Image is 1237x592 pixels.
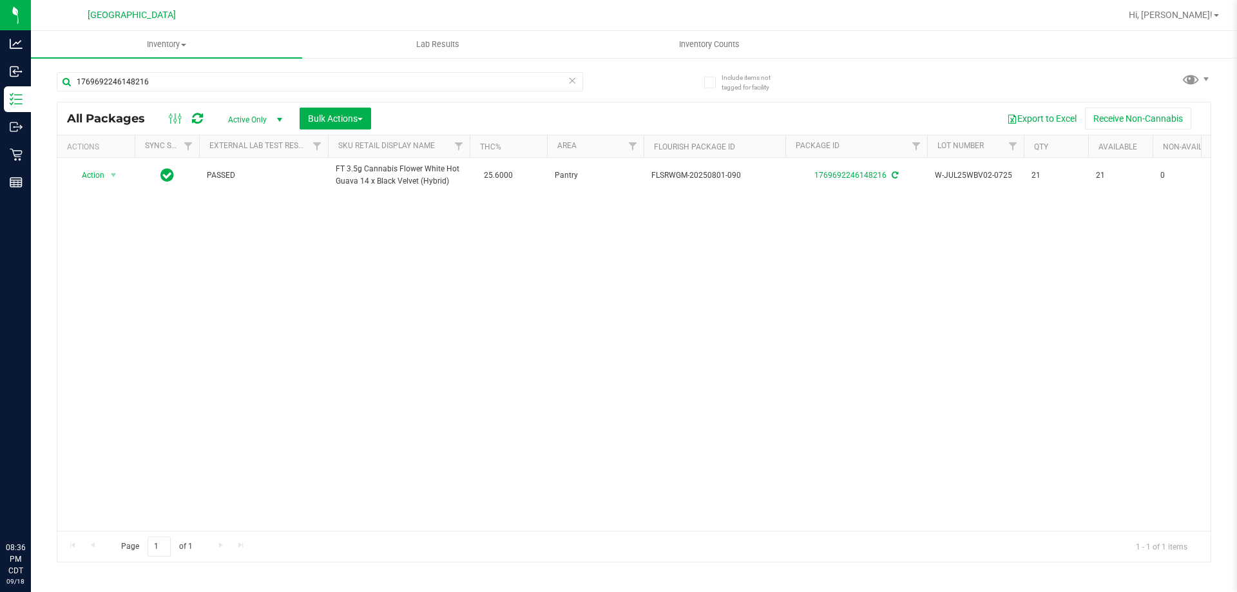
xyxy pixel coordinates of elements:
a: Non-Available [1163,142,1220,151]
a: Package ID [796,141,839,150]
span: FT 3.5g Cannabis Flower White Hot Guava 14 x Black Velvet (Hybrid) [336,163,462,187]
a: Filter [307,135,328,157]
span: All Packages [67,111,158,126]
iframe: Resource center [13,489,52,528]
a: Qty [1034,142,1048,151]
a: Lab Results [302,31,573,58]
span: Bulk Actions [308,113,363,124]
span: 0 [1160,169,1209,182]
input: Search Package ID, Item Name, SKU, Lot or Part Number... [57,72,583,91]
inline-svg: Reports [10,176,23,189]
a: 1769692246148216 [814,171,887,180]
a: Flourish Package ID [654,142,735,151]
a: External Lab Test Result [209,141,311,150]
span: Inventory Counts [662,39,757,50]
a: Area [557,141,577,150]
a: Filter [906,135,927,157]
span: 1 - 1 of 1 items [1126,537,1198,556]
span: Pantry [555,169,636,182]
a: Lot Number [937,141,984,150]
a: Sku Retail Display Name [338,141,435,150]
inline-svg: Analytics [10,37,23,50]
span: Clear [568,72,577,89]
a: Available [1098,142,1137,151]
inline-svg: Retail [10,148,23,161]
input: 1 [148,537,171,557]
button: Bulk Actions [300,108,371,129]
div: Actions [67,142,129,151]
span: PASSED [207,169,320,182]
span: 21 [1031,169,1080,182]
span: 25.6000 [477,166,519,185]
button: Export to Excel [999,108,1085,129]
p: 09/18 [6,577,25,586]
a: Inventory [31,31,302,58]
inline-svg: Inventory [10,93,23,106]
span: Hi, [PERSON_NAME]! [1129,10,1213,20]
a: Filter [178,135,199,157]
inline-svg: Inbound [10,65,23,78]
span: [GEOGRAPHIC_DATA] [88,10,176,21]
a: Filter [1002,135,1024,157]
a: Filter [622,135,644,157]
p: 08:36 PM CDT [6,542,25,577]
a: THC% [480,142,501,151]
span: Inventory [31,39,302,50]
span: W-JUL25WBV02-0725 [935,169,1016,182]
a: Sync Status [145,141,195,150]
a: Inventory Counts [573,31,845,58]
span: Action [70,166,105,184]
span: In Sync [160,166,174,184]
a: Filter [448,135,470,157]
span: Include items not tagged for facility [722,73,786,92]
span: 21 [1096,169,1145,182]
span: select [106,166,122,184]
iframe: Resource center unread badge [38,487,53,502]
span: Lab Results [399,39,477,50]
button: Receive Non-Cannabis [1085,108,1191,129]
inline-svg: Outbound [10,120,23,133]
span: FLSRWGM-20250801-090 [651,169,778,182]
span: Sync from Compliance System [890,171,898,180]
span: Page of 1 [110,537,203,557]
